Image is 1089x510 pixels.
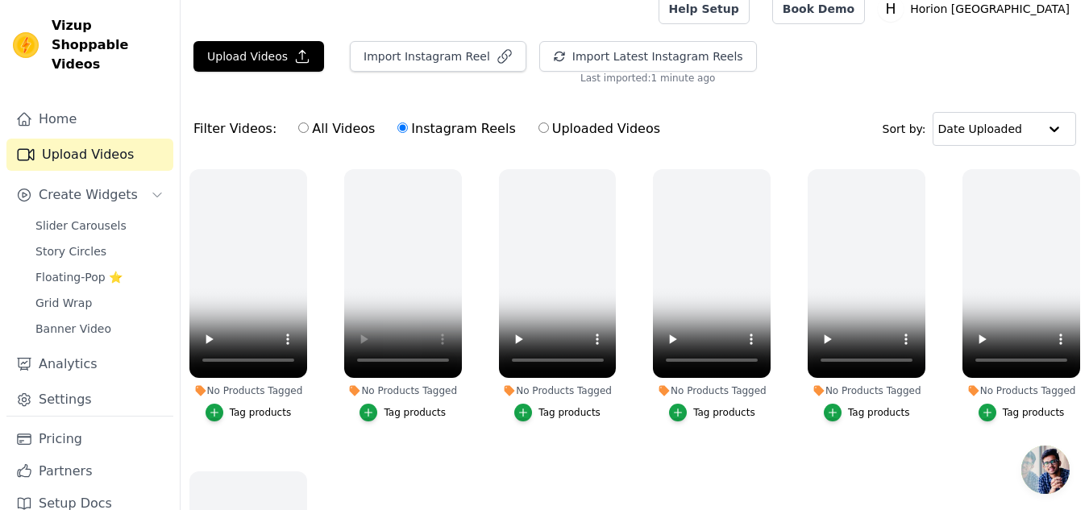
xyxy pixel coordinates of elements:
a: Upload Videos [6,139,173,171]
button: Upload Videos [193,41,324,72]
span: Floating-Pop ⭐ [35,269,123,285]
button: Tag products [824,404,910,421]
a: Open chat [1021,446,1070,494]
a: Settings [6,384,173,416]
a: Pricing [6,423,173,455]
button: Import Instagram Reel [350,41,526,72]
div: Tag products [384,406,446,419]
button: Import Latest Instagram Reels [539,41,757,72]
a: Home [6,103,173,135]
label: Instagram Reels [397,118,516,139]
div: No Products Tagged [344,384,462,397]
div: No Products Tagged [808,384,925,397]
input: Instagram Reels [397,122,408,133]
button: Tag products [360,404,446,421]
div: No Products Tagged [189,384,307,397]
a: Banner Video [26,317,173,340]
span: Grid Wrap [35,295,92,311]
button: Create Widgets [6,179,173,211]
div: Tag products [693,406,755,419]
span: Story Circles [35,243,106,259]
button: Tag products [979,404,1065,421]
text: H [886,1,896,17]
div: Tag products [538,406,601,419]
div: Filter Videos: [193,110,669,147]
a: Partners [6,455,173,487]
input: All Videos [298,122,309,133]
div: Tag products [848,406,910,419]
img: Vizup [13,32,39,58]
div: No Products Tagged [962,384,1080,397]
a: Slider Carousels [26,214,173,237]
span: Last imported: 1 minute ago [580,72,715,85]
span: Slider Carousels [35,218,127,234]
a: Story Circles [26,240,173,263]
label: All Videos [297,118,376,139]
div: Sort by: [883,112,1077,146]
label: Uploaded Videos [538,118,661,139]
a: Analytics [6,348,173,380]
a: Floating-Pop ⭐ [26,266,173,288]
input: Uploaded Videos [538,122,549,133]
div: Tag products [1003,406,1065,419]
div: Tag products [230,406,292,419]
span: Vizup Shoppable Videos [52,16,167,74]
a: Grid Wrap [26,292,173,314]
button: Tag products [514,404,601,421]
span: Banner Video [35,321,111,337]
div: No Products Tagged [653,384,771,397]
div: No Products Tagged [499,384,617,397]
button: Tag products [669,404,755,421]
button: Tag products [206,404,292,421]
span: Create Widgets [39,185,138,205]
